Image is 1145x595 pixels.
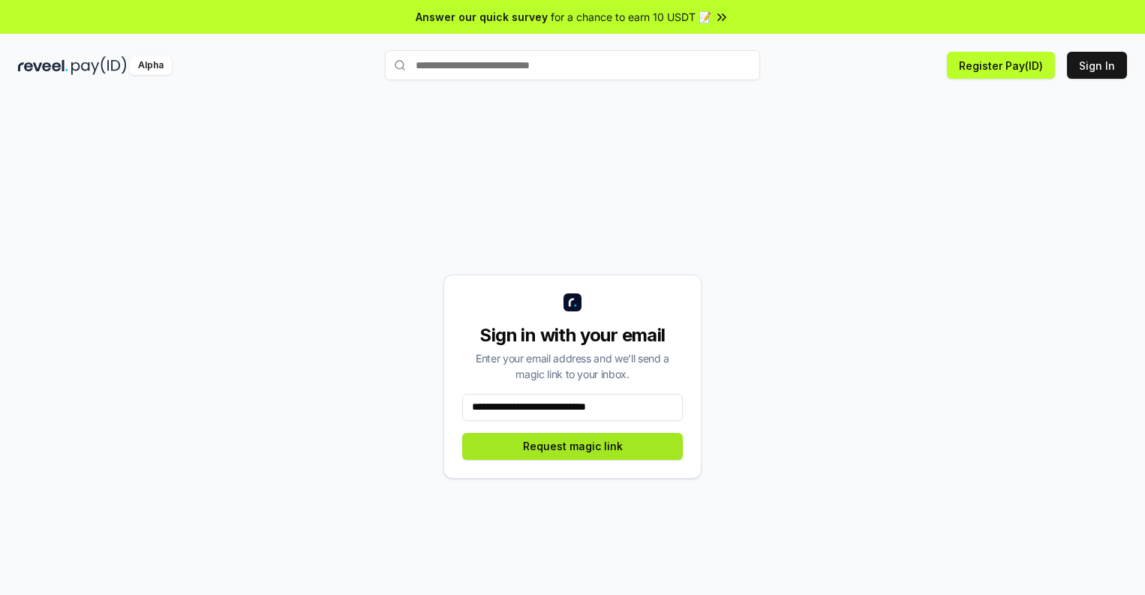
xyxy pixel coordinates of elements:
span: for a chance to earn 10 USDT 📝 [551,9,711,25]
div: Enter your email address and we’ll send a magic link to your inbox. [462,350,683,382]
span: Answer our quick survey [416,9,548,25]
button: Register Pay(ID) [947,52,1055,79]
img: logo_small [563,293,582,311]
div: Sign in with your email [462,323,683,347]
img: reveel_dark [18,56,68,75]
button: Request magic link [462,433,683,460]
img: pay_id [71,56,127,75]
button: Sign In [1067,52,1127,79]
div: Alpha [130,56,172,75]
